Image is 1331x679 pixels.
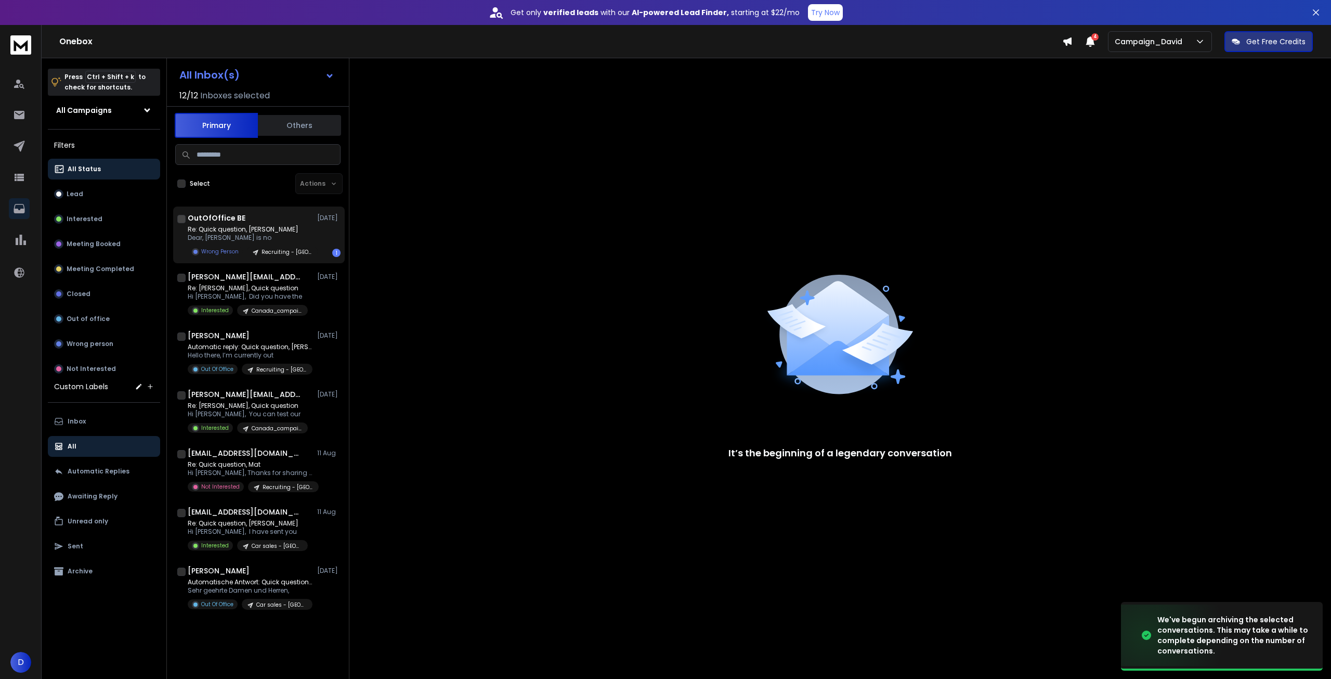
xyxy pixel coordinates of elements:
[263,483,312,491] p: Recruiting - [GEOGRAPHIC_DATA] 1st tier
[175,113,258,138] button: Primary
[67,215,102,223] p: Interested
[68,442,76,451] p: All
[188,225,312,234] p: Re: Quick question, [PERSON_NAME]
[188,519,308,528] p: Re: Quick question, [PERSON_NAME]
[201,542,229,549] p: Interested
[188,410,308,418] p: Hi [PERSON_NAME], You can test our
[188,330,250,341] h1: [PERSON_NAME]
[808,4,843,21] button: Try Now
[48,561,160,582] button: Archive
[48,511,160,532] button: Unread only
[67,240,121,248] p: Meeting Booked
[48,184,160,204] button: Lead
[188,566,250,576] h1: [PERSON_NAME]
[252,425,302,432] p: Canada_campaign
[201,483,240,491] p: Not Interested
[188,284,308,292] p: Re: [PERSON_NAME], Quick question
[201,248,239,255] p: Wrong Person
[188,213,245,223] h1: OutOfOffice BE
[317,214,341,222] p: [DATE]
[1157,614,1310,656] div: We've begun archiving the selected conversations. This may take a while to complete depending on ...
[10,35,31,55] img: logo
[67,315,110,323] p: Out of office
[188,586,312,595] p: Sehr geehrte Damen und Herren,
[68,492,118,501] p: Awaiting Reply
[258,114,341,137] button: Others
[188,272,302,282] h1: [PERSON_NAME][EMAIL_ADDRESS][DOMAIN_NAME]
[188,402,308,410] p: Re: [PERSON_NAME], Quick question
[48,411,160,432] button: Inbox
[188,343,312,351] p: Automatic reply: Quick question, [PERSON_NAME]
[68,567,93,575] p: Archive
[188,507,302,517] h1: [EMAIL_ADDRESS][DOMAIN_NAME] +3
[200,89,270,102] h3: Inboxes selected
[48,159,160,180] button: All Status
[188,351,312,360] p: Hello there, I’m currently out
[67,265,134,273] p: Meeting Completed
[68,165,101,173] p: All Status
[68,417,86,426] p: Inbox
[1121,605,1225,667] img: image
[188,460,312,469] p: Re: Quick question, Mat
[317,273,341,281] p: [DATE]
[811,7,840,18] p: Try Now
[1224,31,1313,52] button: Get Free Credits
[64,72,146,93] p: Press to check for shortcuts.
[48,486,160,507] button: Awaiting Reply
[256,366,306,374] p: Recruiting - [GEOGRAPHIC_DATA] 1st tier
[188,578,312,586] p: Automatische Antwort: Quick question, [PERSON_NAME]
[317,508,341,516] p: 11 Aug
[262,248,311,256] p: Recruiting - [GEOGRAPHIC_DATA] 1st tier
[48,536,160,557] button: Sent
[68,467,129,476] p: Automatic Replies
[48,309,160,329] button: Out of office
[1091,33,1099,41] span: 4
[728,446,952,460] p: It’s the beginning of a legendary conversation
[190,180,210,188] label: Select
[511,7,800,18] p: Get only with our starting at $22/mo
[188,469,312,477] p: Hi [PERSON_NAME], Thanks for sharing your
[201,424,229,432] p: Interested
[1115,36,1186,47] p: Campaign_David
[188,448,302,458] h1: [EMAIL_ADDRESS][DOMAIN_NAME]
[48,259,160,279] button: Meeting Completed
[48,234,160,254] button: Meeting Booked
[179,89,198,102] span: 12 / 12
[48,436,160,457] button: All
[48,461,160,482] button: Automatic Replies
[317,390,341,399] p: [DATE]
[179,70,240,80] h1: All Inbox(s)
[48,358,160,379] button: Not Interested
[332,249,341,257] div: 1
[317,567,341,575] p: [DATE]
[256,601,306,609] p: Car sales - [GEOGRAPHIC_DATA] 1st tier
[188,292,308,301] p: Hi [PERSON_NAME], Did you have the
[317,449,341,457] p: 11 Aug
[632,7,729,18] strong: AI-powered Lead Finder,
[67,290,90,298] p: Closed
[201,365,233,373] p: Out Of Office
[201,600,233,608] p: Out Of Office
[317,331,341,340] p: [DATE]
[59,35,1062,48] h1: Onebox
[201,306,229,314] p: Interested
[56,105,112,116] h1: All Campaigns
[85,71,136,83] span: Ctrl + Shift + k
[188,234,312,242] p: Dear, [PERSON_NAME] is no
[252,307,302,315] p: Canada_campaign
[252,542,302,550] p: Car sales - [GEOGRAPHIC_DATA] 1st tier
[48,209,160,229] button: Interested
[10,652,31,673] button: D
[67,365,116,373] p: Not Interested
[171,65,343,85] button: All Inbox(s)
[1246,36,1306,47] p: Get Free Credits
[48,138,160,152] h3: Filters
[188,528,308,536] p: Hi [PERSON_NAME], I have sent you
[67,340,113,348] p: Wrong person
[48,100,160,121] button: All Campaigns
[67,190,83,198] p: Lead
[68,542,83,550] p: Sent
[543,7,598,18] strong: verified leads
[48,284,160,304] button: Closed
